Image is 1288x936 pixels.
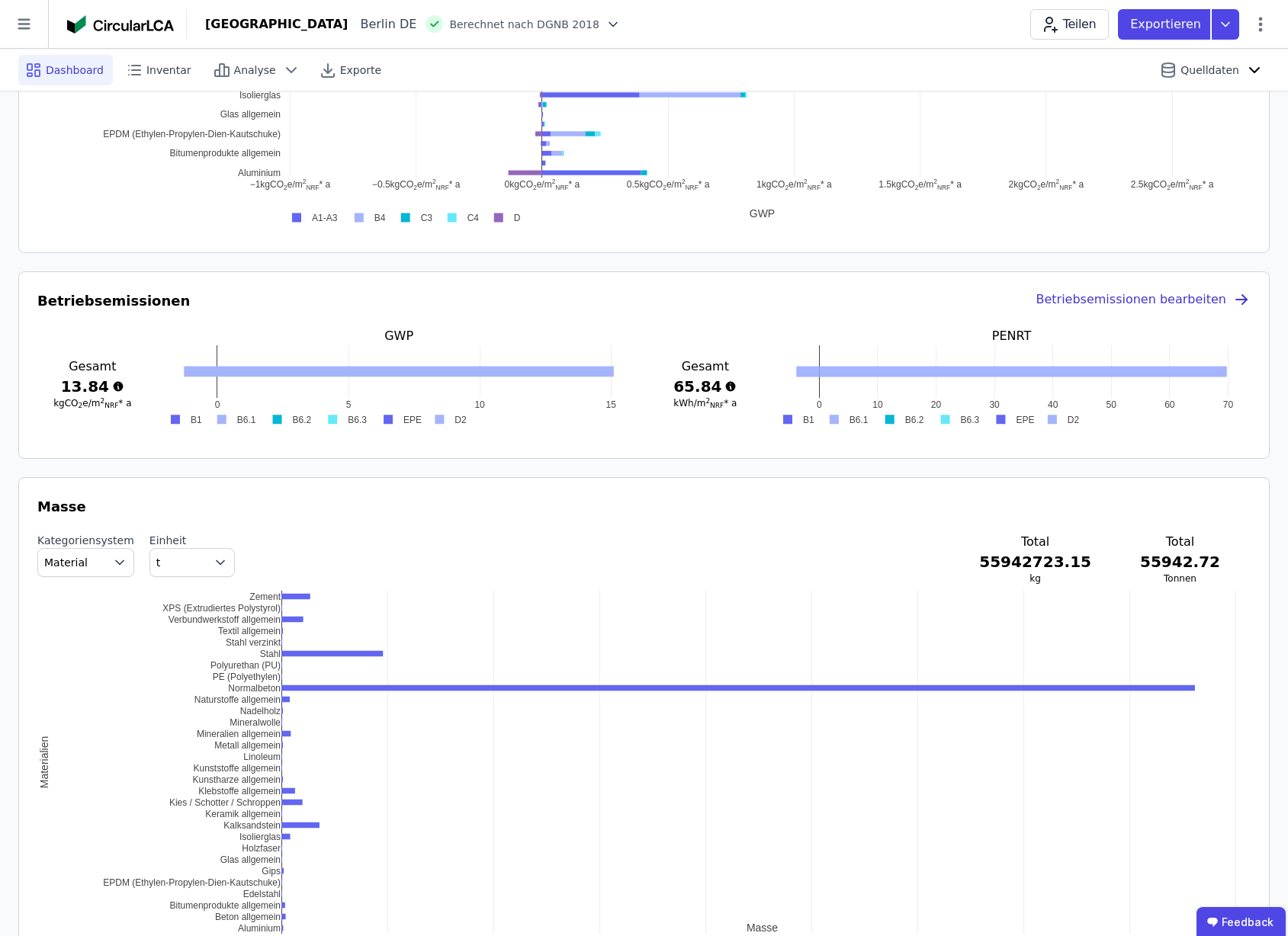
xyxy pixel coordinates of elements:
h3: PENRT [772,327,1251,345]
span: kWh/m * a [673,398,737,409]
span: Berechnet nach DGNB 2018 [449,17,599,32]
p: Exportieren [1130,15,1204,34]
span: Exporte [340,63,381,78]
sub: NRF [710,402,724,409]
label: Einheit [149,533,235,548]
sub: NRF [104,402,118,409]
h3: Betriebsemissionen [37,290,190,312]
sup: 2 [100,397,104,405]
h3: 55942723.15 [979,551,1091,572]
span: Dashboard [46,63,104,78]
h3: Total [979,533,1091,551]
span: Material [44,555,88,570]
button: Material [37,548,134,577]
h3: Total [1140,533,1220,551]
h3: Gesamt [37,357,148,376]
span: Inventar [146,63,191,78]
span: t [156,555,161,570]
span: Analyse [234,63,276,78]
div: [GEOGRAPHIC_DATA] [205,15,348,34]
img: Concular [67,15,174,34]
button: t [149,548,235,577]
button: Teilen [1030,9,1109,40]
label: Kategoriensystem [37,533,134,548]
span: Quelldaten [1180,63,1239,78]
span: kgCO e/m * a [53,398,131,409]
h3: 65.84 [650,376,761,397]
h3: 55942.72 [1140,551,1220,572]
h3: Gesamt [650,357,761,376]
h3: 13.84 [37,376,148,397]
h3: Masse [37,496,1251,518]
div: Berlin DE [348,15,416,34]
sup: 2 [705,397,710,405]
h3: kg [979,572,1091,585]
h3: GWP [160,327,638,345]
div: Betriebsemissionen bearbeiten [1036,290,1251,312]
sub: 2 [79,402,83,409]
h3: Tonnen [1140,572,1220,585]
